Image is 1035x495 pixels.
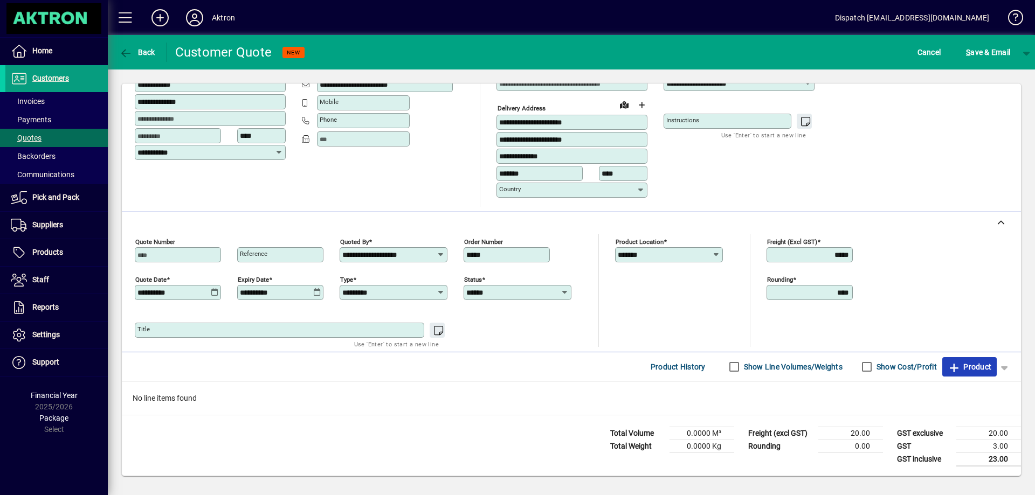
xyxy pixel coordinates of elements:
span: Quotes [11,134,42,142]
button: Cancel [915,43,944,62]
button: Choose address [633,96,650,114]
td: Total Volume [605,427,670,440]
td: Freight (excl GST) [743,427,818,440]
mat-label: Country [499,185,521,193]
td: 3.00 [956,440,1021,452]
a: Settings [5,322,108,348]
div: Aktron [212,9,235,26]
label: Show Cost/Profit [874,361,937,372]
span: Suppliers [32,220,63,229]
mat-label: Freight (excl GST) [767,238,817,245]
mat-label: Mobile [320,98,339,106]
a: Home [5,38,108,65]
mat-label: Instructions [666,116,699,124]
mat-hint: Use 'Enter' to start a new line [721,129,806,141]
td: 23.00 [956,452,1021,466]
a: Staff [5,267,108,294]
span: Staff [32,275,49,284]
span: Product [948,358,991,375]
a: Backorders [5,147,108,165]
a: Payments [5,110,108,129]
mat-label: Order number [464,238,503,245]
span: Back [119,48,155,57]
button: Add [143,8,177,27]
button: Back [116,43,158,62]
mat-label: Phone [320,116,337,123]
td: 20.00 [818,427,883,440]
span: Financial Year [31,391,78,400]
span: Product History [651,358,706,375]
a: Invoices [5,92,108,110]
td: Total Weight [605,440,670,452]
td: GST inclusive [892,452,956,466]
div: No line items found [122,382,1021,415]
td: GST exclusive [892,427,956,440]
button: Product History [646,357,710,377]
td: Rounding [743,440,818,452]
span: Customers [32,74,69,82]
span: Backorders [11,152,56,161]
span: Support [32,358,59,366]
button: Profile [177,8,212,27]
a: Pick and Pack [5,184,108,211]
span: Reports [32,303,59,311]
a: Knowledge Base [1000,2,1022,37]
mat-label: Title [137,325,150,333]
mat-label: Rounding [767,275,793,283]
span: NEW [287,49,300,56]
span: Cancel [917,44,941,61]
mat-label: Type [340,275,353,283]
span: Home [32,46,52,55]
div: Customer Quote [175,44,272,61]
a: Suppliers [5,212,108,239]
a: View on map [616,96,633,113]
span: Invoices [11,97,45,106]
mat-hint: Use 'Enter' to start a new line [354,338,439,350]
span: Settings [32,330,60,339]
td: 20.00 [956,427,1021,440]
td: 0.0000 M³ [670,427,734,440]
label: Show Line Volumes/Weights [742,361,843,372]
span: Products [32,248,63,256]
td: GST [892,440,956,452]
a: Communications [5,165,108,184]
a: Support [5,349,108,376]
div: Dispatch [EMAIL_ADDRESS][DOMAIN_NAME] [835,9,989,26]
span: Pick and Pack [32,193,79,201]
td: 0.0000 Kg [670,440,734,452]
a: Products [5,239,108,266]
span: ave & Email [966,44,1010,61]
app-page-header-button: Back [108,43,167,62]
a: Quotes [5,129,108,147]
mat-label: Product location [616,238,664,245]
span: S [966,48,970,57]
button: Product [942,357,997,377]
span: Payments [11,115,51,124]
mat-label: Quoted by [340,238,369,245]
span: Package [39,414,68,422]
mat-label: Expiry date [238,275,269,283]
a: Reports [5,294,108,321]
mat-label: Status [464,275,482,283]
mat-label: Quote date [135,275,167,283]
mat-label: Quote number [135,238,175,245]
button: Save & Email [961,43,1016,62]
td: 0.00 [818,440,883,452]
span: Communications [11,170,74,179]
mat-label: Reference [240,250,267,257]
